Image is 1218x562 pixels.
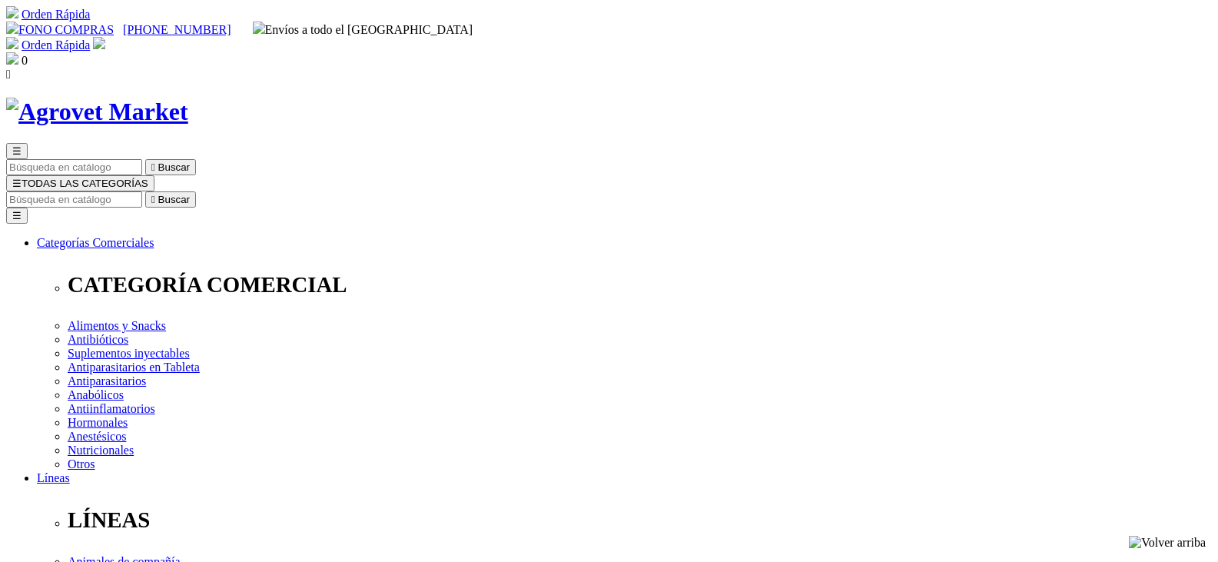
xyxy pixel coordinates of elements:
a: Alimentos y Snacks [68,319,166,332]
a: FONO COMPRAS [6,23,114,36]
p: CATEGORÍA COMERCIAL [68,272,1212,298]
img: shopping-bag.svg [6,52,18,65]
img: Volver arriba [1129,536,1206,550]
span: ☰ [12,145,22,157]
i:  [151,194,155,205]
img: Agrovet Market [6,98,188,126]
a: Antiparasitarios en Tableta [68,361,200,374]
a: Hormonales [68,416,128,429]
button:  Buscar [145,191,196,208]
img: user.svg [93,37,105,49]
button:  Buscar [145,159,196,175]
a: Líneas [37,471,70,484]
a: Orden Rápida [22,38,90,52]
i:  [6,68,11,81]
img: shopping-cart.svg [6,6,18,18]
p: LÍNEAS [68,507,1212,533]
a: Categorías Comerciales [37,236,154,249]
a: Antiinflamatorios [68,402,155,415]
a: Suplementos inyectables [68,347,190,360]
span: Buscar [158,194,190,205]
button: ☰TODAS LAS CATEGORÍAS [6,175,154,191]
a: Nutricionales [68,444,134,457]
img: phone.svg [6,22,18,34]
span: ☰ [12,178,22,189]
a: Antiparasitarios [68,374,146,387]
img: shopping-cart.svg [6,37,18,49]
a: Orden Rápida [22,8,90,21]
input: Buscar [6,159,142,175]
a: Acceda a su cuenta de cliente [93,38,105,52]
a: Otros [68,457,95,471]
a: Anestésicos [68,430,126,443]
input: Buscar [6,191,142,208]
span: Envíos a todo el [GEOGRAPHIC_DATA] [253,23,473,36]
a: Antibióticos [68,333,128,346]
button: ☰ [6,208,28,224]
a: Anabólicos [68,388,124,401]
i:  [151,161,155,173]
button: ☰ [6,143,28,159]
img: delivery-truck.svg [253,22,265,34]
span: 0 [22,54,28,67]
a: [PHONE_NUMBER] [123,23,231,36]
span: Buscar [158,161,190,173]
